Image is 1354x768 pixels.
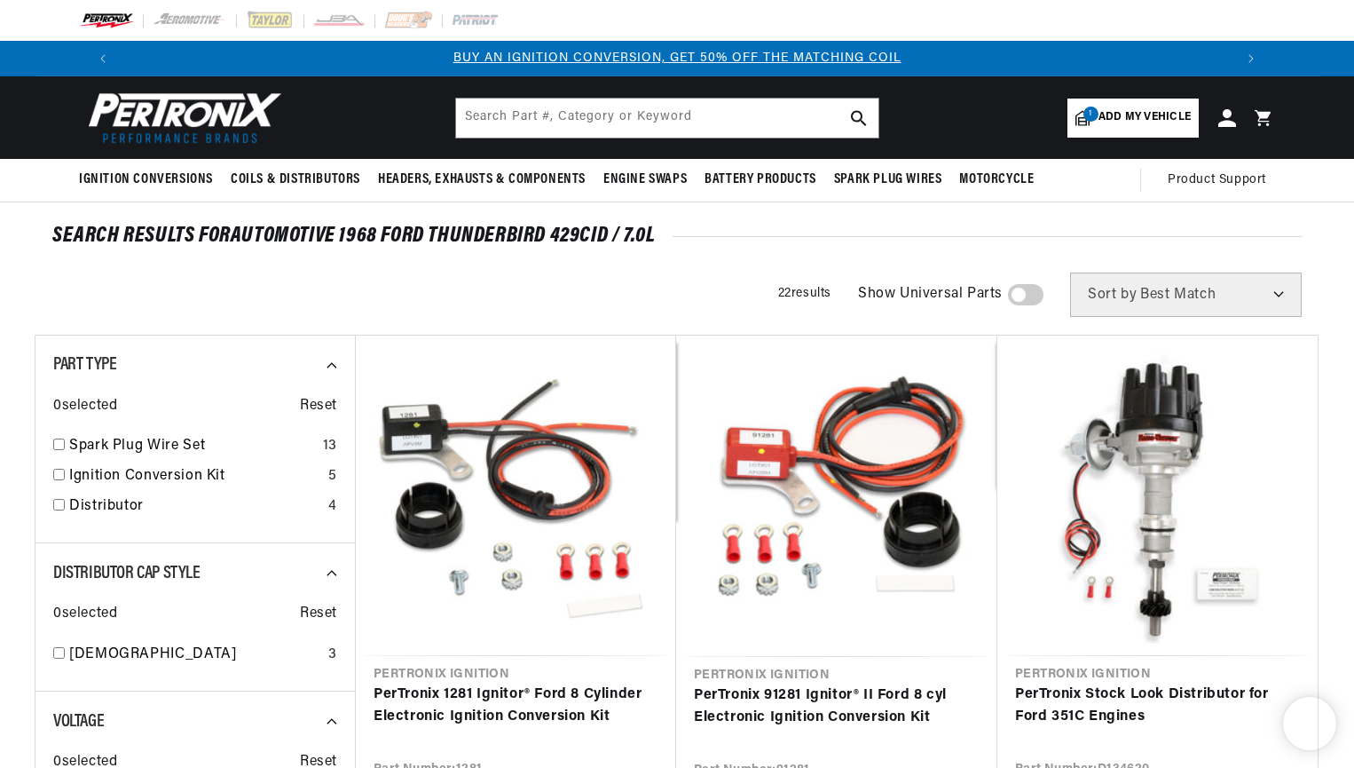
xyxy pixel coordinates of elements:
[52,227,1302,245] div: SEARCH RESULTS FOR Automotive 1968 Ford Thunderbird 429cid / 7.0L
[79,159,222,201] summary: Ignition Conversions
[35,41,1319,76] slideshow-component: Translation missing: en.sections.announcements.announcement_bar
[121,49,1233,68] div: Announcement
[53,356,116,374] span: Part Type
[328,465,337,488] div: 5
[603,170,687,189] span: Engine Swaps
[323,435,337,458] div: 13
[453,51,901,65] a: BUY AN IGNITION CONVERSION, GET 50% OFF THE MATCHING COIL
[456,99,878,138] input: Search Part #, Category or Keyword
[778,287,831,300] span: 22 results
[378,170,586,189] span: Headers, Exhausts & Components
[839,99,878,138] button: search button
[231,170,360,189] span: Coils & Distributors
[834,170,942,189] span: Spark Plug Wires
[328,495,337,519] div: 4
[79,87,283,148] img: Pertronix
[69,465,321,488] a: Ignition Conversion Kit
[69,495,321,519] a: Distributor
[53,565,201,582] span: Distributor Cap Style
[69,435,316,458] a: Spark Plug Wire Set
[825,159,951,201] summary: Spark Plug Wires
[1233,41,1269,76] button: Translation missing: en.sections.announcements.next_announcement
[1015,684,1300,729] a: PerTronix Stock Look Distributor for Ford 351C Engines
[121,49,1233,68] div: 1 of 3
[594,159,696,201] summary: Engine Swaps
[300,395,337,418] span: Reset
[858,283,1003,306] span: Show Universal Parts
[53,713,104,731] span: Voltage
[374,684,658,729] a: PerTronix 1281 Ignitor® Ford 8 Cylinder Electronic Ignition Conversion Kit
[222,159,369,201] summary: Coils & Distributors
[369,159,594,201] summary: Headers, Exhausts & Components
[53,603,117,626] span: 0 selected
[696,159,825,201] summary: Battery Products
[53,395,117,418] span: 0 selected
[300,603,337,626] span: Reset
[705,170,816,189] span: Battery Products
[1083,107,1098,122] span: 1
[1168,170,1266,190] span: Product Support
[1168,159,1275,202] summary: Product Support
[328,644,337,667] div: 3
[69,644,321,667] a: [DEMOGRAPHIC_DATA]
[950,159,1043,201] summary: Motorcycle
[1098,109,1191,126] span: Add my vehicle
[85,41,121,76] button: Translation missing: en.sections.announcements.previous_announcement
[79,170,213,189] span: Ignition Conversions
[1088,288,1137,302] span: Sort by
[694,685,980,730] a: PerTronix 91281 Ignitor® II Ford 8 cyl Electronic Ignition Conversion Kit
[959,170,1034,189] span: Motorcycle
[1067,99,1199,138] a: 1Add my vehicle
[1070,273,1302,317] select: Sort by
